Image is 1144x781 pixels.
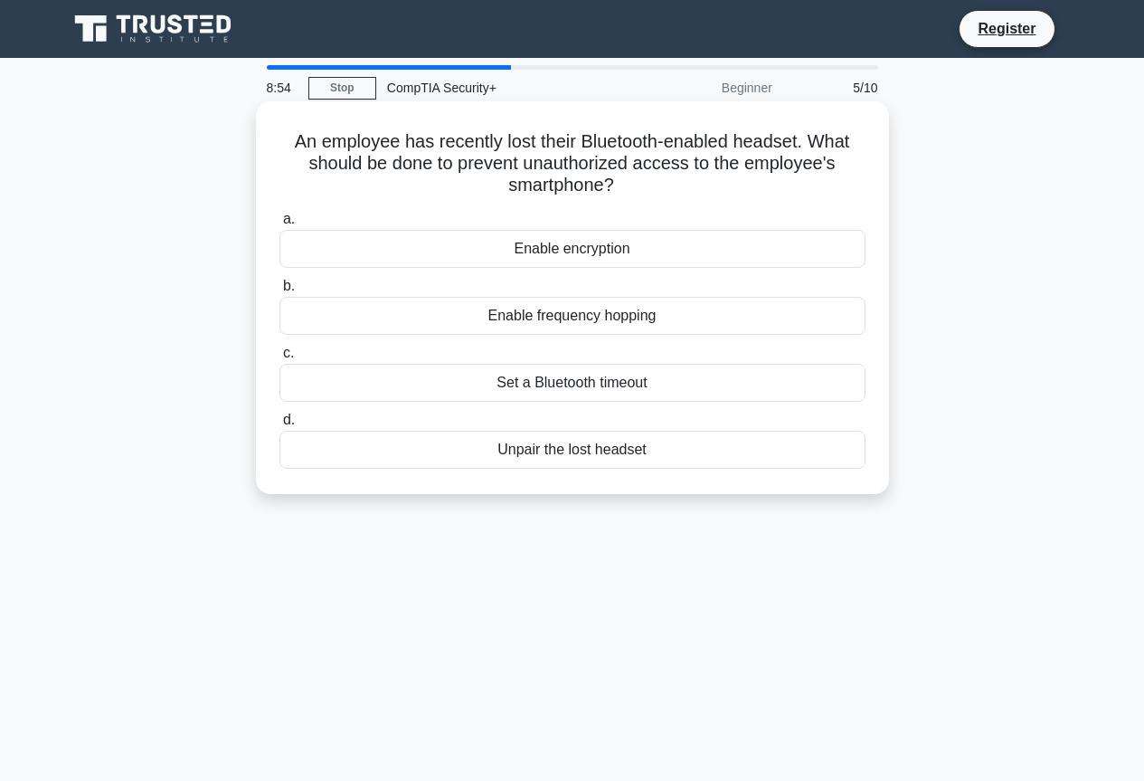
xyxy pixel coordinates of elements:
div: Unpair the lost headset [279,431,865,469]
span: a. [283,211,295,226]
span: b. [283,278,295,293]
div: Enable encryption [279,230,865,268]
div: 8:54 [256,70,308,106]
div: Set a Bluetooth timeout [279,364,865,402]
div: 5/10 [783,70,889,106]
h5: An employee has recently lost their Bluetooth-enabled headset. What should be done to prevent una... [278,130,867,197]
span: d. [283,412,295,427]
a: Stop [308,77,376,100]
div: Beginner [625,70,783,106]
a: Register [967,17,1046,40]
span: c. [283,345,294,360]
div: Enable frequency hopping [279,297,865,335]
div: CompTIA Security+ [376,70,625,106]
